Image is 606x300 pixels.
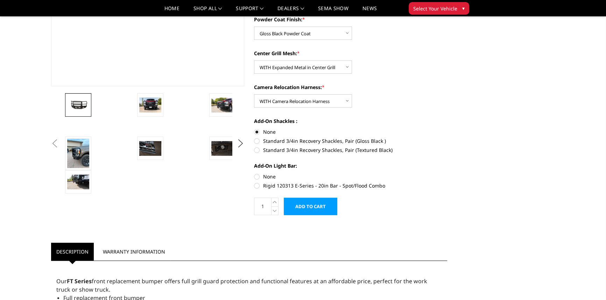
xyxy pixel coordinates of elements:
img: 2023-2026 Ford F250-350 - FT Series - Extreme Front Bumper [67,100,89,110]
label: Camera Relocation Harness: [254,83,447,91]
label: Rigid 120313 E-Series - 20in Bar - Spot/Flood Combo [254,182,447,189]
iframe: Chat Widget [571,266,606,300]
strong: FT Series [67,277,92,285]
label: Standard 3/4in Recovery Shackles, Pair (Gloss Black ) [254,137,447,145]
a: Description [51,243,94,261]
a: Home [164,6,179,16]
label: Powder Coat Finish: [254,16,447,23]
img: 2023-2026 Ford F250-350 - FT Series - Extreme Front Bumper [67,175,89,189]
img: 2023-2026 Ford F250-350 - FT Series - Extreme Front Bumper [211,97,233,112]
a: SEMA Show [318,6,348,16]
label: None [254,173,447,180]
span: Our front replacement bumper offers full grill guard protection and functional features at an aff... [56,277,427,293]
label: Standard 3/4in Recovery Shackles, Pair (Textured Black) [254,146,447,154]
label: Add-On Light Bar: [254,162,447,169]
button: Next [235,138,246,149]
span: ▾ [462,5,465,12]
a: Dealers [277,6,304,16]
a: News [362,6,377,16]
img: 2023-2026 Ford F250-350 - FT Series - Extreme Front Bumper [139,97,161,112]
button: Previous [49,138,60,149]
span: Select Your Vehicle [413,5,457,12]
a: shop all [193,6,222,16]
img: 2023-2026 Ford F250-350 - FT Series - Extreme Front Bumper [139,141,161,156]
label: None [254,128,447,136]
a: Support [236,6,263,16]
a: Warranty Information [98,243,170,261]
img: 2023-2026 Ford F250-350 - FT Series - Extreme Front Bumper [211,141,233,156]
button: Select Your Vehicle [409,2,469,15]
label: Center Grill Mesh: [254,50,447,57]
input: Add to Cart [284,198,337,215]
label: Add-On Shackles : [254,117,447,125]
img: 2023-2026 Ford F250-350 - FT Series - Extreme Front Bumper [67,139,89,168]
